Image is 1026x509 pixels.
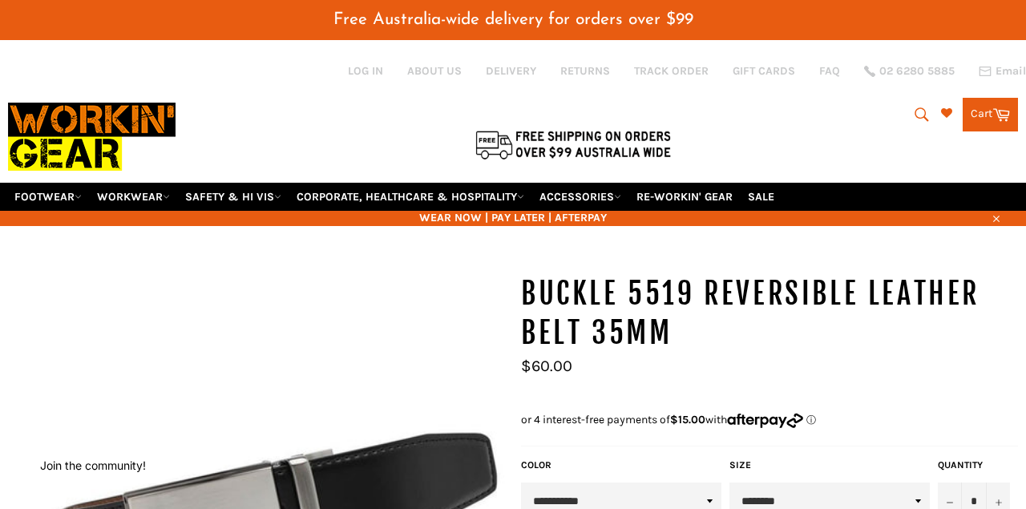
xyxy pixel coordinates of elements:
a: ACCESSORIES [533,183,628,211]
a: SALE [741,183,781,211]
a: Cart [963,98,1018,131]
span: 02 6280 5885 [879,66,955,77]
span: Email [996,66,1026,77]
a: RE-WORKIN' GEAR [630,183,739,211]
span: WEAR NOW | PAY LATER | AFTERPAY [8,210,1018,225]
a: DELIVERY [486,63,536,79]
a: GIFT CARDS [733,63,795,79]
a: TRACK ORDER [634,63,709,79]
label: Color [521,459,721,472]
a: WORKWEAR [91,183,176,211]
img: Flat $9.95 shipping Australia wide [473,127,673,161]
a: FOOTWEAR [8,183,88,211]
a: 02 6280 5885 [864,66,955,77]
label: Size [729,459,930,472]
a: SAFETY & HI VIS [179,183,288,211]
h1: BUCKLE 5519 Reversible Leather Belt 35mm [521,274,1018,353]
span: Free Australia-wide delivery for orders over $99 [333,11,693,28]
a: FAQ [819,63,840,79]
a: RETURNS [560,63,610,79]
button: Join the community! [40,459,146,472]
label: Quantity [938,459,1010,472]
a: Log in [348,64,383,78]
img: Workin Gear leaders in Workwear, Safety Boots, PPE, Uniforms. Australia's No.1 in Workwear [8,91,176,182]
span: $60.00 [521,357,572,375]
a: Email [979,65,1026,78]
a: ABOUT US [407,63,462,79]
a: CORPORATE, HEALTHCARE & HOSPITALITY [290,183,531,211]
